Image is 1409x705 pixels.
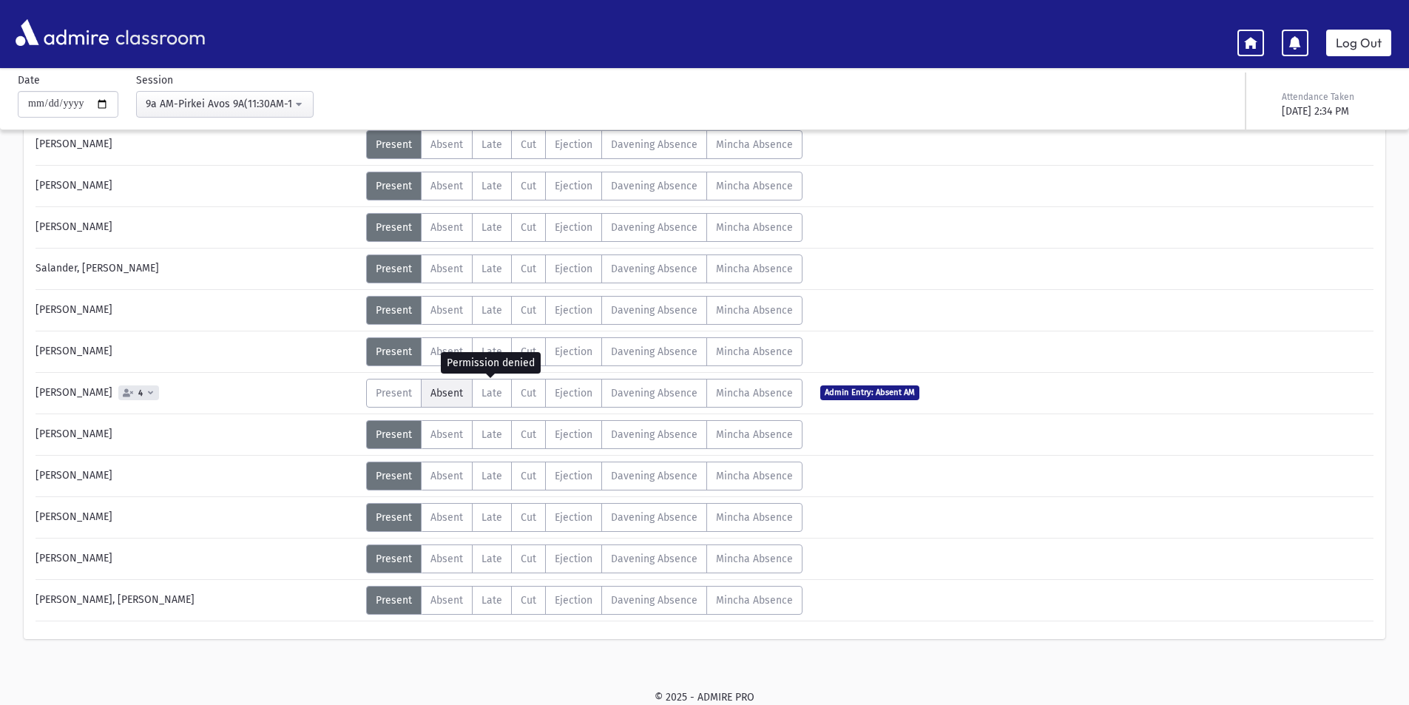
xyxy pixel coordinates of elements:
[112,13,206,53] span: classroom
[521,387,536,399] span: Cut
[482,304,502,317] span: Late
[611,511,697,524] span: Davening Absence
[611,304,697,317] span: Davening Absence
[716,304,793,317] span: Mincha Absence
[482,345,502,358] span: Late
[1326,30,1391,56] a: Log Out
[441,352,541,374] div: Permission denied
[136,72,173,88] label: Session
[430,304,463,317] span: Absent
[716,594,793,607] span: Mincha Absence
[430,263,463,275] span: Absent
[430,428,463,441] span: Absent
[611,387,697,399] span: Davening Absence
[28,254,366,283] div: Salander, [PERSON_NAME]
[18,72,40,88] label: Date
[146,96,292,112] div: 9a AM-Pirkei Avos 9A(11:30AM-12:14PM)
[716,511,793,524] span: Mincha Absence
[376,511,412,524] span: Present
[376,180,412,192] span: Present
[430,470,463,482] span: Absent
[28,462,366,490] div: [PERSON_NAME]
[376,263,412,275] span: Present
[521,470,536,482] span: Cut
[611,594,697,607] span: Davening Absence
[611,221,697,234] span: Davening Absence
[482,594,502,607] span: Late
[366,420,803,449] div: AttTypes
[376,594,412,607] span: Present
[482,263,502,275] span: Late
[611,553,697,565] span: Davening Absence
[28,586,366,615] div: [PERSON_NAME], [PERSON_NAME]
[366,337,803,366] div: AttTypes
[366,586,803,615] div: AttTypes
[482,470,502,482] span: Late
[1282,104,1388,119] div: [DATE] 2:34 PM
[521,138,536,151] span: Cut
[366,172,803,200] div: AttTypes
[555,553,592,565] span: Ejection
[555,180,592,192] span: Ejection
[521,594,536,607] span: Cut
[716,180,793,192] span: Mincha Absence
[28,130,366,159] div: [PERSON_NAME]
[521,345,536,358] span: Cut
[376,138,412,151] span: Present
[1282,90,1388,104] div: Attendance Taken
[521,428,536,441] span: Cut
[376,345,412,358] span: Present
[555,345,592,358] span: Ejection
[24,689,1385,705] div: © 2025 - ADMIRE PRO
[482,428,502,441] span: Late
[555,387,592,399] span: Ejection
[521,263,536,275] span: Cut
[611,263,697,275] span: Davening Absence
[521,180,536,192] span: Cut
[716,553,793,565] span: Mincha Absence
[430,180,463,192] span: Absent
[716,263,793,275] span: Mincha Absence
[430,511,463,524] span: Absent
[482,387,502,399] span: Late
[430,345,463,358] span: Absent
[366,503,803,532] div: AttTypes
[611,470,697,482] span: Davening Absence
[28,544,366,573] div: [PERSON_NAME]
[555,470,592,482] span: Ejection
[135,388,146,398] span: 4
[482,553,502,565] span: Late
[611,428,697,441] span: Davening Absence
[555,428,592,441] span: Ejection
[555,221,592,234] span: Ejection
[555,304,592,317] span: Ejection
[555,511,592,524] span: Ejection
[820,385,919,399] span: Admin Entry: Absent AM
[521,304,536,317] span: Cut
[366,379,803,408] div: AttTypes
[521,511,536,524] span: Cut
[376,428,412,441] span: Present
[430,594,463,607] span: Absent
[716,221,793,234] span: Mincha Absence
[716,387,793,399] span: Mincha Absence
[28,213,366,242] div: [PERSON_NAME]
[555,263,592,275] span: Ejection
[136,91,314,118] button: 9a AM-Pirkei Avos 9A(11:30AM-12:14PM)
[376,470,412,482] span: Present
[376,304,412,317] span: Present
[366,462,803,490] div: AttTypes
[28,337,366,366] div: [PERSON_NAME]
[716,428,793,441] span: Mincha Absence
[28,172,366,200] div: [PERSON_NAME]
[430,553,463,565] span: Absent
[28,503,366,532] div: [PERSON_NAME]
[716,138,793,151] span: Mincha Absence
[430,221,463,234] span: Absent
[611,138,697,151] span: Davening Absence
[366,254,803,283] div: AttTypes
[376,553,412,565] span: Present
[716,470,793,482] span: Mincha Absence
[376,387,412,399] span: Present
[366,130,803,159] div: AttTypes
